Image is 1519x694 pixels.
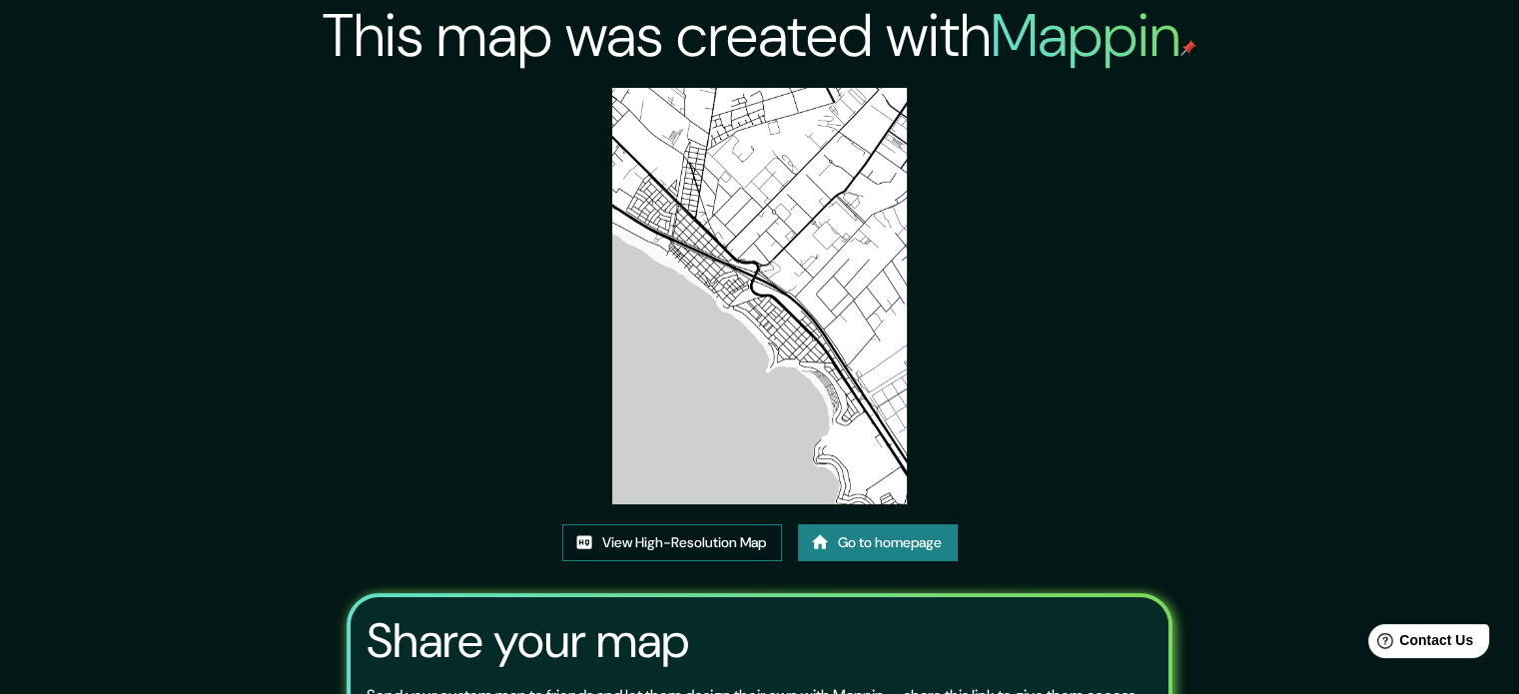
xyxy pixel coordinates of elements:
[1180,40,1196,56] img: mappin-pin
[367,613,689,669] h3: Share your map
[1341,616,1497,672] iframe: Help widget launcher
[798,524,958,561] a: Go to homepage
[562,524,782,561] a: View High-Resolution Map
[612,88,907,504] img: created-map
